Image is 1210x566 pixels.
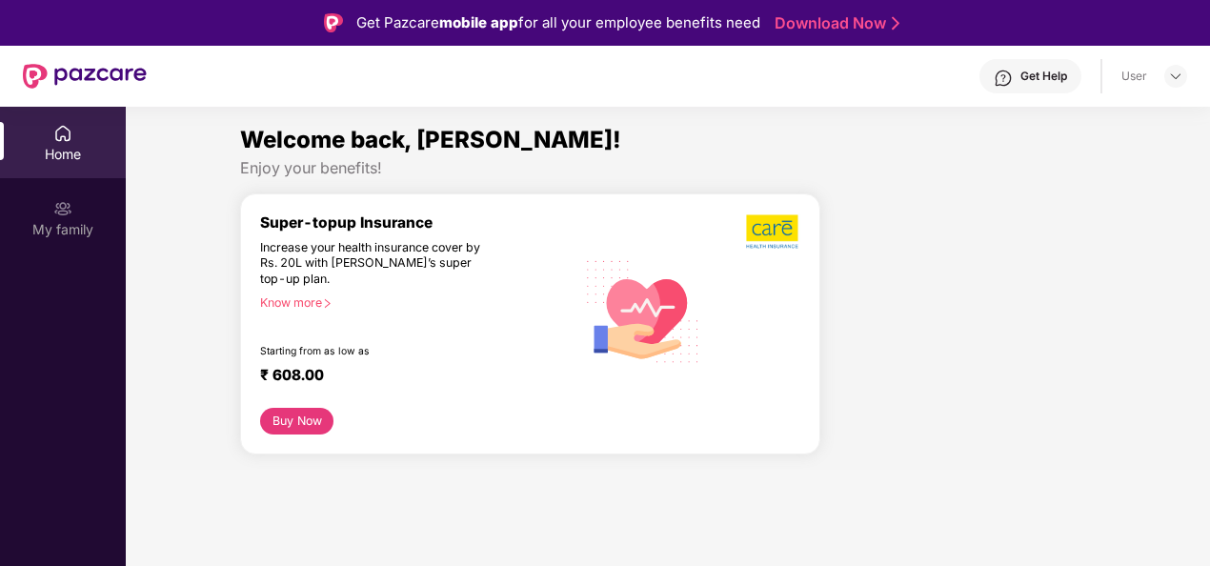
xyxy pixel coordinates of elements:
[260,240,494,288] div: Increase your health insurance cover by Rs. 20L with [PERSON_NAME]’s super top-up plan.
[575,242,711,379] img: svg+xml;base64,PHN2ZyB4bWxucz0iaHR0cDovL3d3dy53My5vcmcvMjAwMC9zdmciIHhtbG5zOnhsaW5rPSJodHRwOi8vd3...
[322,298,333,309] span: right
[240,126,621,153] span: Welcome back, [PERSON_NAME]!
[53,199,72,218] img: svg+xml;base64,PHN2ZyB3aWR0aD0iMjAiIGhlaWdodD0iMjAiIHZpZXdCb3g9IjAgMCAyMCAyMCIgZmlsbD0ibm9uZSIgeG...
[53,124,72,143] img: svg+xml;base64,PHN2ZyBpZD0iSG9tZSIgeG1sbnM9Imh0dHA6Ly93d3cudzMub3JnLzIwMDAvc3ZnIiB3aWR0aD0iMjAiIG...
[356,11,760,34] div: Get Pazcare for all your employee benefits need
[260,295,564,309] div: Know more
[23,64,147,89] img: New Pazcare Logo
[324,13,343,32] img: Logo
[260,213,575,232] div: Super-topup Insurance
[994,69,1013,88] img: svg+xml;base64,PHN2ZyBpZD0iSGVscC0zMngzMiIgeG1sbnM9Imh0dHA6Ly93d3cudzMub3JnLzIwMDAvc3ZnIiB3aWR0aD...
[240,158,1096,178] div: Enjoy your benefits!
[746,213,800,250] img: b5dec4f62d2307b9de63beb79f102df3.png
[439,13,518,31] strong: mobile app
[260,408,333,435] button: Buy Now
[1121,69,1147,84] div: User
[892,13,899,33] img: Stroke
[260,366,556,389] div: ₹ 608.00
[775,13,894,33] a: Download Now
[260,345,494,358] div: Starting from as low as
[1168,69,1183,84] img: svg+xml;base64,PHN2ZyBpZD0iRHJvcGRvd24tMzJ4MzIiIHhtbG5zPSJodHRwOi8vd3d3LnczLm9yZy8yMDAwL3N2ZyIgd2...
[1020,69,1067,84] div: Get Help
